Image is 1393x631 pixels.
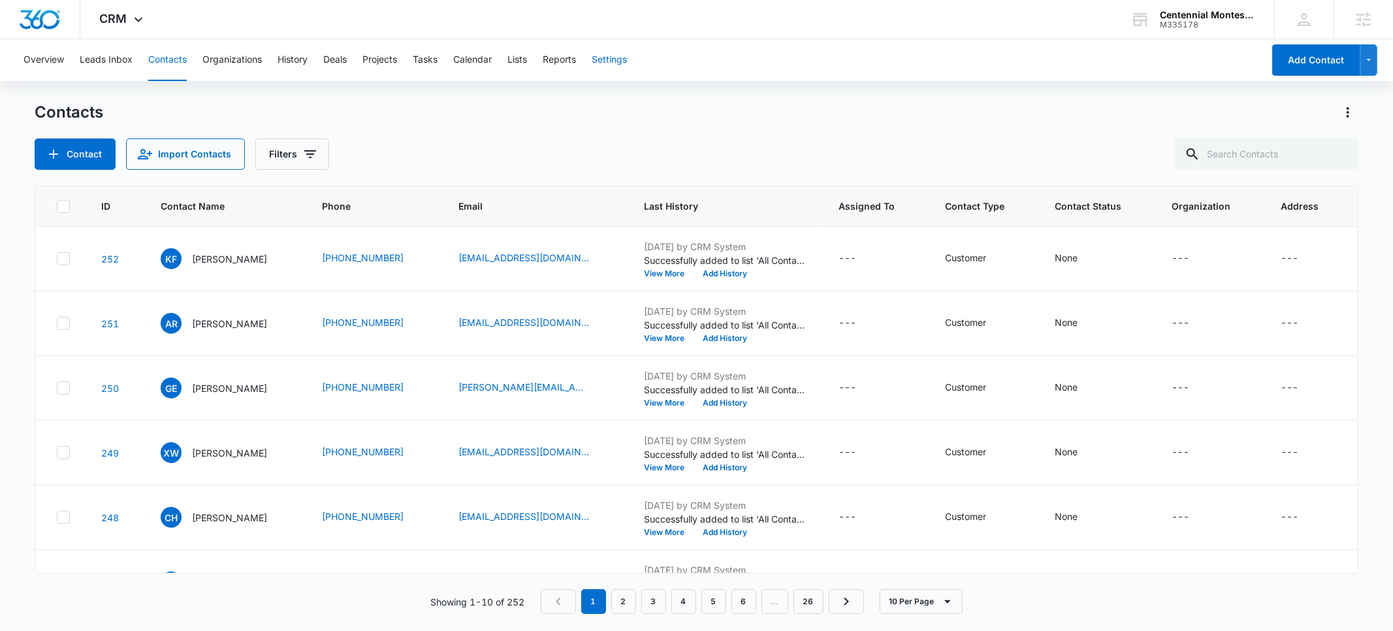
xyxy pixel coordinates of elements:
div: Assigned To - - Select to Edit Field [839,380,880,396]
a: Navigate to contact details page for Graham Emde [101,383,119,394]
button: View More [644,399,694,407]
div: Email - chimes@live.com - Select to Edit Field [458,510,613,525]
div: None [1055,445,1078,459]
button: Lists [507,39,527,81]
div: Contact Type - Customer - Select to Edit Field [945,315,1010,331]
div: Contact Type - Customer - Select to Edit Field [945,380,1010,396]
button: Contacts [148,39,187,81]
span: Contact Name [161,199,272,213]
button: Leads Inbox [80,39,133,81]
p: Successfully added to list 'All Contacts'. [644,253,807,267]
span: AR [161,313,182,334]
div: Organization - - Select to Edit Field [1172,380,1213,396]
button: Deals [323,39,347,81]
div: Customer [945,445,986,459]
div: Email - emde.graham@gmail.com - Select to Edit Field [458,380,613,396]
button: Tasks [413,39,438,81]
button: Add History [694,464,756,472]
div: Organization - - Select to Edit Field [1172,315,1213,331]
div: Assigned To - - Select to Edit Field [839,315,880,331]
span: Last History [644,199,788,213]
div: --- [1281,251,1298,267]
span: Contact Type [945,199,1004,213]
p: Successfully added to list 'All Contacts'. [644,447,807,461]
button: Import Contacts [126,138,245,170]
span: KF [161,248,182,269]
a: Navigate to contact details page for Xin Wang [101,447,119,459]
div: None [1055,380,1078,394]
button: History [278,39,308,81]
a: [PHONE_NUMBER] [322,510,404,523]
p: [PERSON_NAME] [192,252,267,266]
div: None [1055,315,1078,329]
div: Address - - Select to Edit Field [1281,251,1322,267]
span: ID [101,199,110,213]
span: XW [161,442,182,463]
p: [DATE] by CRM System [644,240,807,253]
div: Phone - (858) 886-6499 - Select to Edit Field [322,251,427,267]
div: --- [839,510,856,525]
div: Assigned To - - Select to Edit Field [839,445,880,461]
div: Contact Status - None - Select to Edit Field [1055,445,1101,461]
a: Navigate to contact details page for Chris Himes [101,512,119,523]
div: Address - - Select to Edit Field [1281,380,1322,396]
div: --- [1172,510,1189,525]
div: Contact Name - Kiaana Franklin - Select to Edit Field [161,248,291,269]
a: [EMAIL_ADDRESS][DOMAIN_NAME] [458,445,589,459]
span: CH [161,507,182,528]
span: Phone [322,199,408,213]
div: Contact Status - None - Select to Edit Field [1055,380,1101,396]
a: Page 2 [611,589,636,614]
p: [DATE] by CRM System [644,304,807,318]
button: Overview [24,39,64,81]
div: --- [1281,315,1298,331]
a: [PERSON_NAME][EMAIL_ADDRESS][PERSON_NAME][DOMAIN_NAME] [458,380,589,394]
button: Add History [694,399,756,407]
span: Contact Status [1055,199,1121,213]
button: View More [644,528,694,536]
input: Search Contacts [1174,138,1358,170]
div: Contact Status - None - Select to Edit Field [1055,510,1101,525]
p: [PERSON_NAME] [192,317,267,331]
a: [PHONE_NUMBER] [322,445,404,459]
button: Actions [1337,102,1358,123]
a: Page 5 [701,589,726,614]
p: [PERSON_NAME] [192,446,267,460]
nav: Pagination [541,589,864,614]
div: --- [839,445,856,461]
p: [DATE] by CRM System [644,563,807,577]
button: Add History [694,334,756,342]
button: Reports [543,39,576,81]
div: --- [1172,445,1189,461]
div: account id [1160,20,1255,29]
p: Successfully added to list 'All Contacts'. [644,383,807,396]
p: Successfully added to list 'All Contacts'. [644,318,807,332]
div: Customer [945,510,986,523]
button: View More [644,464,694,472]
a: Page 6 [731,589,756,614]
div: Organization - - Select to Edit Field [1172,251,1213,267]
a: [PHONE_NUMBER] [322,380,404,394]
div: account name [1160,10,1255,20]
p: [DATE] by CRM System [644,434,807,447]
div: Contact Type - Customer - Select to Edit Field [945,445,1010,461]
button: Calendar [453,39,492,81]
div: Contact Name - Xin Wang - Select to Edit Field [161,442,291,463]
div: Address - - Select to Edit Field [1281,315,1322,331]
div: --- [1281,380,1298,396]
div: None [1055,510,1078,523]
div: Contact Name - Graham Emde - Select to Edit Field [161,378,291,398]
div: Email - kiaanakrisstin@gmail.com - Select to Edit Field [458,251,613,267]
a: [EMAIL_ADDRESS][DOMAIN_NAME] [458,315,589,329]
div: Phone - (720) 838-1689 - Select to Edit Field [322,510,427,525]
h1: Contacts [35,103,103,122]
span: Email [458,199,594,213]
span: Address [1281,199,1319,213]
div: Contact Name - Andrew Riester - Select to Edit Field [161,313,291,334]
button: Filters [255,138,329,170]
div: --- [839,380,856,396]
a: Next Page [829,589,864,614]
div: Phone - (330) 639-3026 - Select to Edit Field [322,315,427,331]
button: Add Contact [35,138,116,170]
span: CRM [100,12,127,25]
